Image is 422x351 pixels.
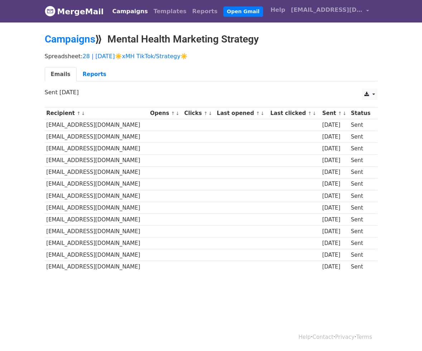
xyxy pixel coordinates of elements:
th: Opens [149,107,183,119]
td: [EMAIL_ADDRESS][DOMAIN_NAME] [45,143,149,155]
td: [EMAIL_ADDRESS][DOMAIN_NAME] [45,261,149,273]
td: Sent [349,249,374,261]
a: Emails [45,67,77,82]
td: Sent [349,178,374,190]
td: [EMAIL_ADDRESS][DOMAIN_NAME] [45,202,149,214]
td: [EMAIL_ADDRESS][DOMAIN_NAME] [45,237,149,249]
p: Sent [DATE] [45,89,378,96]
a: Campaigns [45,33,95,45]
a: Campaigns [110,4,151,19]
a: ↓ [261,111,265,116]
div: [DATE] [322,227,348,236]
a: ↑ [338,111,342,116]
div: [DATE] [322,156,348,165]
th: Last opened [215,107,268,119]
div: [DATE] [322,180,348,188]
a: ↓ [343,111,346,116]
td: [EMAIL_ADDRESS][DOMAIN_NAME] [45,155,149,166]
th: Last clicked [268,107,320,119]
td: Sent [349,131,374,143]
a: Help [299,334,311,340]
h2: ⟫ Mental Health Marketing Strategy [45,33,378,45]
p: Spreadsheet: [45,52,378,60]
td: Sent [349,202,374,214]
a: [EMAIL_ADDRESS][DOMAIN_NAME] [288,3,372,20]
div: [DATE] [322,192,348,200]
td: Sent [349,226,374,237]
td: Sent [349,261,374,273]
td: [EMAIL_ADDRESS][DOMAIN_NAME] [45,226,149,237]
div: [DATE] [322,145,348,153]
a: Reports [189,4,220,19]
a: ↑ [308,111,312,116]
th: Recipient [45,107,149,119]
a: ↑ [171,111,175,116]
td: [EMAIL_ADDRESS][DOMAIN_NAME] [45,249,149,261]
a: Templates [151,4,189,19]
a: 28 | [DATE]☀️xMH TikTok/Strategy☀️ [83,53,188,60]
th: Clicks [183,107,215,119]
td: Sent [349,155,374,166]
a: Reports [77,67,112,82]
a: ↓ [176,111,180,116]
img: MergeMail logo [45,6,55,16]
td: Sent [349,190,374,202]
span: [EMAIL_ADDRESS][DOMAIN_NAME] [291,6,363,14]
td: [EMAIL_ADDRESS][DOMAIN_NAME] [45,190,149,202]
div: [DATE] [322,216,348,224]
td: [EMAIL_ADDRESS][DOMAIN_NAME] [45,119,149,131]
th: Status [349,107,374,119]
div: [DATE] [322,239,348,247]
a: ↓ [312,111,316,116]
div: [DATE] [322,263,348,271]
div: [DATE] [322,121,348,129]
td: [EMAIL_ADDRESS][DOMAIN_NAME] [45,131,149,143]
div: [DATE] [322,204,348,212]
td: [EMAIL_ADDRESS][DOMAIN_NAME] [45,166,149,178]
a: Contact [312,334,333,340]
td: [EMAIL_ADDRESS][DOMAIN_NAME] [45,214,149,225]
a: Help [268,3,288,17]
td: Sent [349,143,374,155]
a: Terms [356,334,372,340]
a: ↑ [256,111,260,116]
a: ↓ [208,111,212,116]
a: ↑ [204,111,208,116]
td: Sent [349,237,374,249]
div: [DATE] [322,133,348,141]
th: Sent [320,107,349,119]
div: [DATE] [322,168,348,176]
td: Sent [349,166,374,178]
a: Open Gmail [223,6,263,17]
a: ↓ [81,111,85,116]
a: MergeMail [45,4,104,19]
td: Sent [349,214,374,225]
a: ↑ [77,111,81,116]
div: [DATE] [322,251,348,259]
a: Privacy [335,334,354,340]
td: [EMAIL_ADDRESS][DOMAIN_NAME] [45,178,149,190]
td: Sent [349,119,374,131]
